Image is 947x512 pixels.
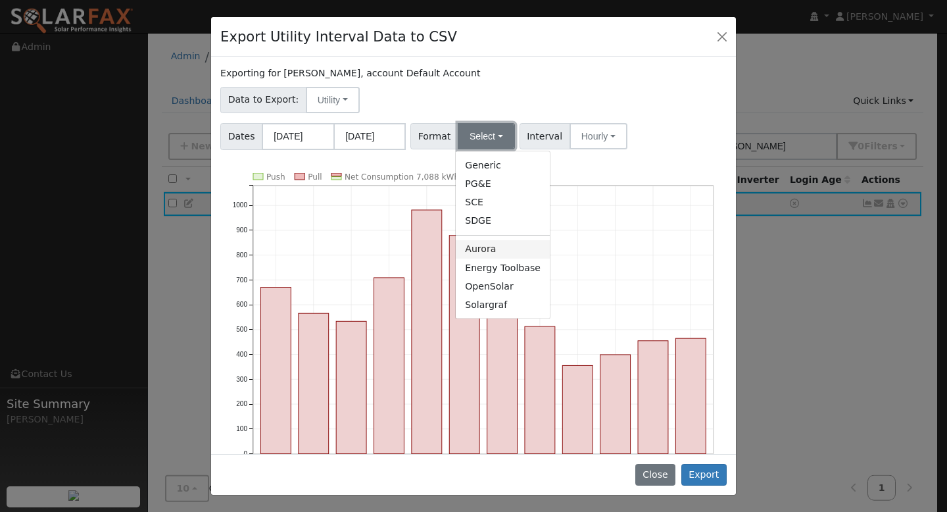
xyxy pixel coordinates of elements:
[236,251,247,259] text: 800
[266,172,285,182] text: Push
[713,27,731,45] button: Close
[345,172,459,182] text: Net Consumption 7,088 kWh
[261,287,291,453] rect: onclick=""
[244,450,248,457] text: 0
[456,295,550,314] a: Solargraf
[236,226,247,234] text: 900
[236,425,247,432] text: 100
[236,400,247,407] text: 200
[562,365,593,453] rect: onclick=""
[456,156,550,174] a: Generic
[681,464,727,486] button: Export
[487,314,518,453] rect: onclick=""
[638,341,668,454] rect: onclick=""
[220,87,306,113] span: Data to Export:
[236,301,247,308] text: 600
[220,123,262,150] span: Dates
[299,313,329,453] rect: onclick=""
[220,26,457,47] h4: Export Utility Interval Data to CSV
[635,464,675,486] button: Close
[676,338,706,453] rect: onclick=""
[520,123,570,149] span: Interval
[236,375,247,382] text: 300
[220,66,480,80] label: Exporting for [PERSON_NAME], account Default Account
[458,123,515,149] button: Select
[308,172,322,182] text: Pull
[456,174,550,193] a: PG&E
[236,326,247,333] text: 500
[456,240,550,259] a: Aurora
[336,321,366,453] rect: onclick=""
[600,355,631,454] rect: onclick=""
[236,351,247,358] text: 400
[525,326,555,453] rect: onclick=""
[456,193,550,212] a: SCE
[449,235,479,453] rect: onclick=""
[410,123,458,149] span: Format
[236,276,247,283] text: 700
[374,278,404,454] rect: onclick=""
[570,123,627,149] button: Hourly
[456,277,550,295] a: OpenSolar
[456,259,550,277] a: Energy Toolbase
[412,210,442,454] rect: onclick=""
[456,212,550,230] a: SDGE
[233,201,248,209] text: 1000
[306,87,360,113] button: Utility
